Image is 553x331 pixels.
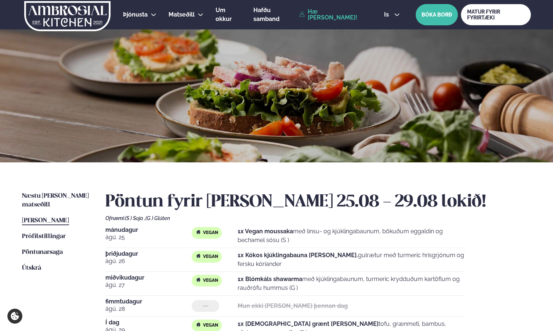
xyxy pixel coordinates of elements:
span: ágú. 28 [105,305,192,313]
div: Ofnæmi: [105,215,531,221]
button: is [378,12,406,18]
span: miðvikudagur [105,275,192,281]
span: ágú. 26 [105,257,192,266]
strong: 1x Vegan moussaka [238,228,293,235]
img: Vegan.svg [195,253,201,259]
span: Vegan [203,230,218,236]
span: --- [203,303,208,309]
strong: 1x Kókos kjúklingabauna [PERSON_NAME]. [238,252,358,259]
span: Vegan [203,278,218,284]
span: ágú. 25 [105,233,192,242]
span: (S ) Soja , [125,215,145,221]
span: Vegan [203,323,218,328]
span: mánudagur [105,227,192,233]
a: Hafðu samband [253,6,295,24]
span: Pöntunarsaga [22,249,63,255]
p: með linsu- og kjúklingabaunum, bökuðum eggaldin og bechamel sósu (S ) [238,227,465,245]
span: Um okkur [216,7,232,22]
h2: Pöntun fyrir [PERSON_NAME] 25.08 - 29.08 lokið! [105,192,531,212]
button: BÓKA BORÐ [416,4,458,25]
span: Útskrá [22,265,41,271]
p: gulrætur með turmeric hrísgrjónum og fersku kóríander [238,251,465,269]
a: Cookie settings [7,309,22,324]
span: Vegan [203,254,218,260]
img: Vegan.svg [195,277,201,283]
span: Hafðu samband [253,7,279,22]
img: logo [24,1,111,31]
span: ágú. 27 [105,281,192,289]
span: is [384,12,391,18]
span: Næstu [PERSON_NAME] matseðill [22,193,89,208]
strong: 1x Blómkáls shawarma [238,276,302,283]
a: Prófílstillingar [22,232,66,241]
a: Næstu [PERSON_NAME] matseðill [22,192,91,209]
strong: 1x [DEMOGRAPHIC_DATA] grænt [PERSON_NAME] [238,320,379,327]
span: Matseðill [169,11,195,18]
span: Þjónusta [123,11,148,18]
span: fimmtudagur [105,299,192,305]
a: Pöntunarsaga [22,248,63,257]
span: Prófílstillingar [22,233,66,240]
a: Hæ [PERSON_NAME]! [299,9,367,21]
a: MATUR FYRIR FYRIRTÆKI [461,4,531,25]
p: með kjúklingabaunum, turmeric krydduðum kartöflum og rauðrófu hummus (G ) [238,275,465,292]
span: Í dag [105,320,192,325]
img: Vegan.svg [195,229,201,235]
strong: Mun ekki [PERSON_NAME] þennan dag [238,302,348,309]
span: [PERSON_NAME] [22,217,69,224]
img: Vegan.svg [195,322,201,328]
span: (G ) Glúten [145,215,170,221]
a: Þjónusta [123,10,148,19]
span: þriðjudagur [105,251,192,257]
a: [PERSON_NAME] [22,216,69,225]
a: Matseðill [169,10,195,19]
a: Um okkur [216,6,241,24]
a: Útskrá [22,264,41,273]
